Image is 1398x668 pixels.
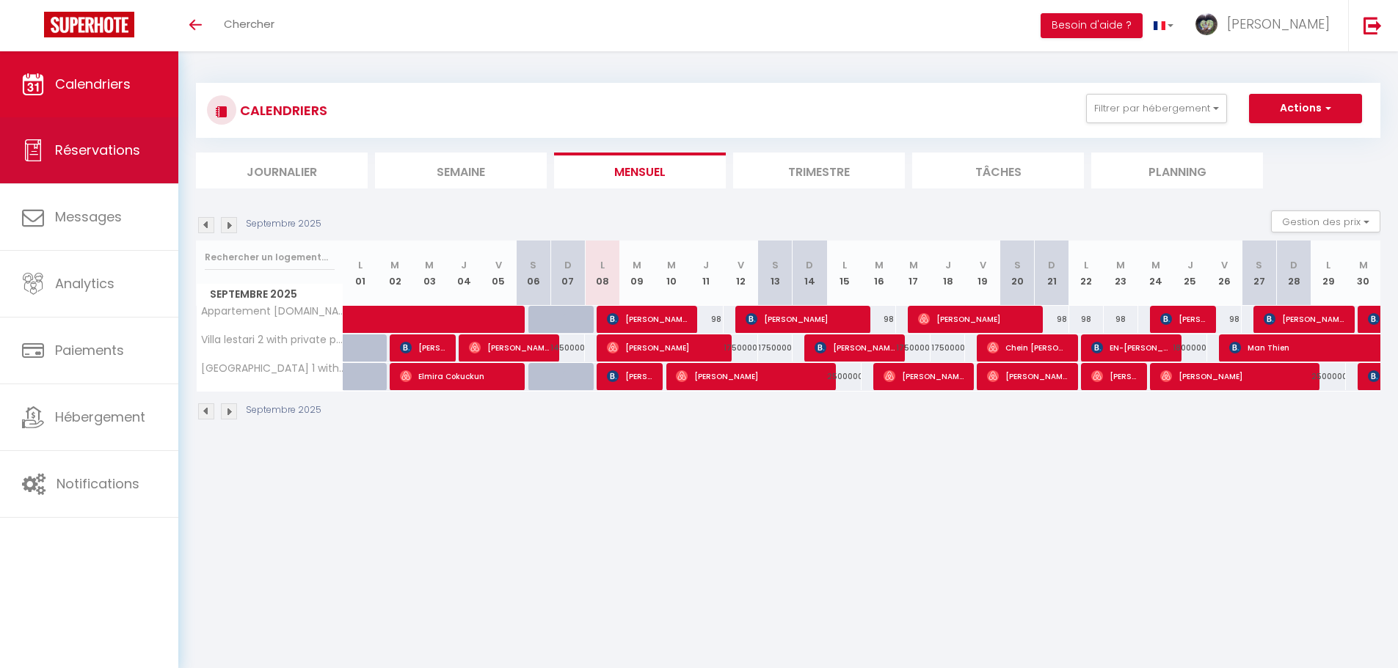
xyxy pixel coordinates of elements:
[224,16,274,32] span: Chercher
[918,305,1033,333] span: [PERSON_NAME]
[1104,241,1138,306] th: 23
[862,241,896,306] th: 16
[1364,16,1382,34] img: logout
[1229,334,1398,361] span: Man Thien
[875,258,884,272] abbr: M
[738,258,744,272] abbr: V
[607,305,688,333] span: [PERSON_NAME]
[827,363,862,390] div: 2500000
[1041,13,1143,38] button: Besoin d'aide ?
[758,241,793,306] th: 13
[246,403,321,417] p: Septembre 2025
[703,258,709,272] abbr: J
[1160,305,1206,333] span: [PERSON_NAME]
[1104,306,1138,333] div: 98
[1160,362,1310,390] span: [PERSON_NAME]
[1091,153,1263,188] li: Planning
[530,258,536,272] abbr: S
[12,6,56,50] button: Ouvrir le widget de chat LiveChat
[1227,15,1330,33] span: [PERSON_NAME]
[1256,258,1262,272] abbr: S
[1173,241,1207,306] th: 25
[607,362,653,390] span: [PERSON_NAME]
[199,306,346,317] span: Appartement [DOMAIN_NAME]
[1326,258,1330,272] abbr: L
[1048,258,1055,272] abbr: D
[343,241,378,306] th: 01
[199,334,346,345] span: Villa lestari 2 with private pool, breakfast include
[1173,334,1207,361] div: 1800000
[236,94,327,127] h3: CALENDRIERS
[896,241,931,306] th: 17
[390,258,399,272] abbr: M
[550,334,585,361] div: 1450000
[862,306,896,333] div: 98
[495,258,502,272] abbr: V
[884,362,964,390] span: [PERSON_NAME]
[793,241,827,306] th: 14
[425,258,434,272] abbr: M
[55,408,145,426] span: Hébergement
[1091,334,1172,361] span: EN-[PERSON_NAME]
[1035,306,1069,333] div: 98
[1091,362,1137,390] span: [PERSON_NAME]
[1195,13,1217,35] img: ...
[909,258,918,272] abbr: M
[1290,258,1297,272] abbr: D
[447,241,481,306] th: 04
[1359,258,1368,272] abbr: M
[965,241,1000,306] th: 19
[44,12,134,37] img: Super Booking
[1207,306,1242,333] div: 98
[1249,94,1362,123] button: Actions
[1014,258,1021,272] abbr: S
[1000,241,1035,306] th: 20
[550,241,585,306] th: 07
[481,241,516,306] th: 05
[896,334,931,361] div: 1750000
[516,241,550,306] th: 06
[607,334,722,361] span: [PERSON_NAME]
[815,334,895,361] span: [PERSON_NAME]
[1346,241,1380,306] th: 30
[931,241,965,306] th: 18
[1311,363,1346,390] div: 2500000
[619,241,654,306] th: 09
[375,153,547,188] li: Semaine
[55,141,140,159] span: Réservations
[1271,210,1380,232] button: Gestion des prix
[689,306,724,333] div: 98
[1138,241,1173,306] th: 24
[676,362,826,390] span: [PERSON_NAME]
[733,153,905,188] li: Trimestre
[987,362,1068,390] span: [PERSON_NAME]
[1069,241,1104,306] th: 22
[1311,241,1346,306] th: 29
[378,241,412,306] th: 02
[400,334,446,361] span: [PERSON_NAME]
[827,241,862,306] th: 15
[1069,306,1104,333] div: 98
[746,305,861,333] span: [PERSON_NAME]
[912,153,1084,188] li: Tâches
[1242,241,1276,306] th: 27
[564,258,572,272] abbr: D
[724,334,758,361] div: 1750000
[667,258,676,272] abbr: M
[205,244,335,271] input: Rechercher un logement...
[931,334,965,361] div: 1750000
[1086,94,1227,123] button: Filtrer par hébergement
[55,341,124,359] span: Paiements
[400,362,515,390] span: Elmira Cokuckun
[1264,305,1344,333] span: [PERSON_NAME]
[461,258,467,272] abbr: J
[842,258,847,272] abbr: L
[199,363,346,374] span: [GEOGRAPHIC_DATA] 1 with private pool, breakfast include
[57,474,139,493] span: Notifications
[554,153,726,188] li: Mensuel
[806,258,813,272] abbr: D
[1207,241,1242,306] th: 26
[689,241,724,306] th: 11
[1116,258,1125,272] abbr: M
[772,258,779,272] abbr: S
